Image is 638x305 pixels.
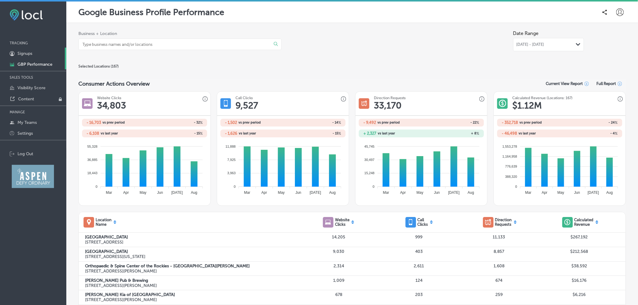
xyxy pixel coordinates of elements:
[459,278,539,283] p: 674
[225,131,237,136] h2: - 1,626
[85,269,299,274] p: [STREET_ADDRESS][PERSON_NAME]
[278,190,285,195] tspan: May
[226,144,236,148] tspan: 11,888
[503,144,517,148] tspan: 1,553,278
[17,51,32,56] p: Signups
[459,249,539,254] p: 8,857
[17,62,52,67] p: GBP Performance
[299,292,379,297] p: 678
[85,240,299,245] p: [STREET_ADDRESS]
[512,96,573,100] h3: Calculated Revenue (Locations: 167)
[85,263,299,269] label: Orthopaedic & Spine Center of the Rockies - [GEOGRAPHIC_DATA][PERSON_NAME]
[459,263,539,269] p: 1,608
[373,185,374,188] tspan: 0
[418,218,428,227] p: Call Clicks
[459,292,539,297] p: 259
[200,131,203,136] span: %
[191,190,197,195] tspan: Aug
[383,190,389,195] tspan: Mar
[97,100,126,111] h1: 34,803
[374,100,402,111] h1: 33,170
[78,31,282,36] span: Business + Location
[299,278,379,283] p: 1,009
[468,190,474,195] tspan: Aug
[87,158,98,162] tspan: 36,885
[574,190,580,195] tspan: Jun
[239,132,256,135] span: vs last year
[87,120,101,125] h2: - 16,703
[363,120,376,125] h2: - 9,492
[335,218,349,227] p: Website Clicks
[597,81,616,86] span: Full Report
[422,121,479,125] h2: - 22
[244,190,251,195] tspan: Mar
[516,185,517,188] tspan: 0
[310,190,321,195] tspan: [DATE]
[539,263,619,269] p: $38,592
[574,218,594,227] p: Calculated Revenue
[379,249,459,254] p: 403
[477,121,479,125] span: %
[434,190,440,195] tspan: Jun
[299,263,379,269] p: 2,314
[238,121,261,124] span: vs prev period
[82,39,261,50] input: Type business names and/or locations
[85,292,299,297] label: [PERSON_NAME] Kia of [GEOGRAPHIC_DATA]
[299,249,379,254] p: 9,030
[172,190,183,195] tspan: [DATE]
[365,171,375,175] tspan: 15,248
[459,234,539,240] p: 11,133
[17,85,46,90] p: Visibility Score
[513,30,539,36] label: Date Range
[97,96,121,100] h3: Website Clicks
[235,96,253,100] h3: Call Clicks
[123,190,129,195] tspan: Apr
[539,278,619,283] p: $16,176
[519,132,536,135] span: vs last year
[365,158,375,162] tspan: 30,497
[607,190,613,195] tspan: Aug
[12,165,54,188] img: Aspen
[502,120,518,125] h2: - 352,718
[365,144,375,148] tspan: 45,745
[503,155,517,158] tspan: 1,164,958
[227,171,236,175] tspan: 3,963
[422,131,479,136] h2: + 8
[299,234,379,240] p: 14,205
[363,131,376,136] h2: + 2,327
[505,165,517,168] tspan: 776,639
[338,131,341,136] span: %
[379,263,459,269] p: 2,611
[495,218,512,227] p: Direction Requests
[235,100,258,111] h1: 9,527
[329,190,336,195] tspan: Aug
[85,278,299,283] label: [PERSON_NAME] Pub & Brewing
[283,131,341,136] h2: - 15
[78,7,224,17] p: Google Business Profile Performance
[539,249,619,254] p: $212,568
[588,190,599,195] tspan: [DATE]
[374,96,406,100] h3: Direction Requests
[17,151,33,156] p: Log Out
[85,283,299,288] p: [STREET_ADDRESS][PERSON_NAME]
[145,131,203,136] h2: - 15
[539,292,619,297] p: $6,216
[516,42,544,47] span: [DATE] - [DATE]
[18,96,34,102] p: Content
[400,190,406,195] tspan: Apr
[78,64,119,68] span: Selected Locations ( 167 )
[85,234,299,240] label: [GEOGRAPHIC_DATA]
[17,120,37,125] p: My Teams
[512,100,542,111] h1: $ 1.12M
[502,131,517,136] h2: - 46,498
[96,185,97,188] tspan: 0
[615,121,618,125] span: %
[378,132,395,135] span: vs last year
[477,131,479,136] span: %
[106,190,112,195] tspan: Mar
[379,234,459,240] p: 999
[87,144,98,148] tspan: 55,328
[448,190,460,195] tspan: [DATE]
[234,185,236,188] tspan: 0
[542,190,548,195] tspan: Apr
